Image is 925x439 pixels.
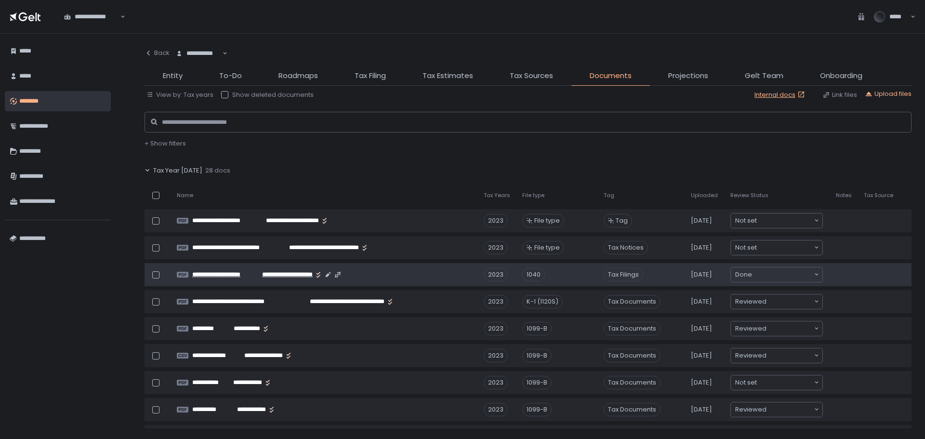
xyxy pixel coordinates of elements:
div: 2023 [484,295,508,308]
span: Tax Notices [604,241,648,254]
span: Done [735,270,752,279]
div: 2023 [484,403,508,416]
span: Tax Filings [604,268,643,281]
span: Uploaded [691,192,718,199]
span: Roadmaps [278,70,318,81]
span: [DATE] [691,216,712,225]
div: 2023 [484,268,508,281]
span: [DATE] [691,351,712,360]
div: 2023 [484,322,508,335]
span: Not set [735,378,757,387]
span: Tax Documents [604,376,661,389]
input: Search for option [752,270,813,279]
input: Search for option [757,243,813,253]
div: Search for option [731,402,822,417]
input: Search for option [221,49,222,58]
span: [DATE] [691,270,712,279]
span: Review Status [730,192,768,199]
button: + Show filters [145,139,186,148]
div: Search for option [731,294,822,309]
span: Reviewed [735,405,766,414]
span: Reviewed [735,351,766,360]
span: Projections [668,70,708,81]
span: File type [522,192,544,199]
div: 1099-B [522,376,552,389]
span: File type [534,216,560,225]
span: [DATE] [691,297,712,306]
button: Back [145,43,170,63]
span: Not set [735,243,757,253]
span: Tax Documents [604,295,661,308]
div: Search for option [58,7,125,27]
span: To-Do [219,70,242,81]
span: [DATE] [691,243,712,252]
div: Back [145,49,170,57]
div: K-1 (1120S) [522,295,563,308]
div: Search for option [731,240,822,255]
div: 1099-B [522,349,552,362]
span: Not set [735,216,757,226]
span: Gelt Team [745,70,783,81]
input: Search for option [766,324,813,333]
span: Tax Years [484,192,510,199]
div: 2023 [484,349,508,362]
span: Reviewed [735,324,766,333]
div: 2023 [484,214,508,227]
span: Onboarding [820,70,862,81]
div: Search for option [731,213,822,228]
div: 2023 [484,241,508,254]
span: Documents [590,70,632,81]
div: 2023 [484,376,508,389]
span: Tag [616,216,628,225]
span: Tag [604,192,614,199]
span: Reviewed [735,297,766,306]
input: Search for option [766,351,813,360]
input: Search for option [766,297,813,306]
span: Tax Year [DATE] [153,166,202,175]
div: 1099-B [522,403,552,416]
span: Tax Documents [604,403,661,416]
button: Upload files [865,90,912,98]
span: Tax Estimates [423,70,473,81]
div: Search for option [731,321,822,336]
span: Entity [163,70,183,81]
button: View by: Tax years [146,91,213,99]
div: 1040 [522,268,545,281]
input: Search for option [766,405,813,414]
input: Search for option [119,12,119,22]
div: Search for option [170,43,227,64]
div: Search for option [731,375,822,390]
span: Tax Sources [510,70,553,81]
button: Link files [822,91,857,99]
span: Tax Source [864,192,893,199]
input: Search for option [757,378,813,387]
div: 1099-B [522,322,552,335]
span: [DATE] [691,378,712,387]
input: Search for option [757,216,813,226]
div: Search for option [731,348,822,363]
span: [DATE] [691,324,712,333]
span: Tax Documents [604,322,661,335]
span: Tax Documents [604,349,661,362]
div: Search for option [731,267,822,282]
span: Tax Filing [355,70,386,81]
span: Notes [836,192,852,199]
span: Name [177,192,193,199]
span: File type [534,243,560,252]
a: Internal docs [754,91,807,99]
span: 28 docs [205,166,230,175]
span: [DATE] [691,405,712,414]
